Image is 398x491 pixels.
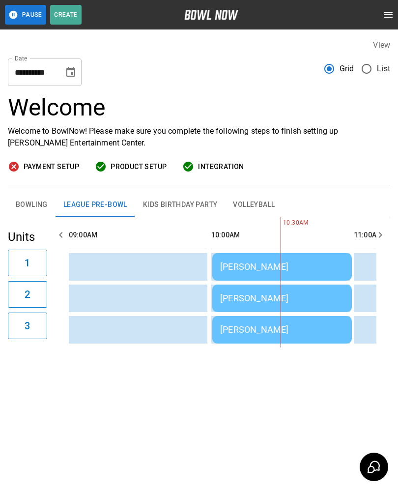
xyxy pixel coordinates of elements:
[8,250,47,276] button: 1
[225,193,283,217] button: Volleyball
[135,193,226,217] button: Kids Birthday Party
[25,255,30,271] h6: 1
[61,62,81,82] button: Choose date, selected date is Sep 24, 2025
[211,221,350,249] th: 10:00AM
[8,193,390,217] div: inventory tabs
[8,229,47,245] h5: Units
[377,63,390,75] span: List
[25,287,30,302] h6: 2
[220,261,344,272] div: [PERSON_NAME]
[8,313,47,339] button: 3
[56,193,135,217] button: League Pre-Bowl
[5,5,46,25] button: Pause
[8,281,47,308] button: 2
[220,324,344,335] div: [PERSON_NAME]
[69,221,207,249] th: 09:00AM
[8,94,390,121] h3: Welcome
[24,161,79,173] span: Payment Setup
[111,161,167,173] span: Product Setup
[50,5,82,25] button: Create
[25,318,30,334] h6: 3
[8,193,56,217] button: Bowling
[340,63,354,75] span: Grid
[8,125,390,149] p: Welcome to BowlNow! Please make sure you complete the following steps to finish setting up [PERSO...
[373,40,390,50] label: View
[220,293,344,303] div: [PERSON_NAME]
[198,161,244,173] span: Integration
[184,10,238,20] img: logo
[281,218,283,228] span: 10:30AM
[378,5,398,25] button: open drawer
